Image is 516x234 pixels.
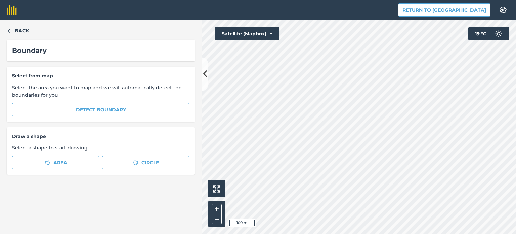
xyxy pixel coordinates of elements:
span: Select from map [12,72,189,79]
img: svg+xml;base64,PD94bWwgdmVyc2lvbj0iMS4wIiBlbmNvZGluZz0idXRmLTgiPz4KPCEtLSBHZW5lcmF0b3I6IEFkb2JlIE... [492,27,505,40]
button: Satellite (Mapbox) [215,27,279,40]
button: 19 °C [468,27,509,40]
button: Back [7,27,29,34]
button: – [212,214,222,224]
button: + [212,204,222,214]
img: fieldmargin Logo [7,5,17,15]
span: Back [15,27,29,34]
div: Boundary [12,45,189,56]
span: 19 ° C [475,27,486,40]
span: Select the area you want to map and we will automatically detect the boundaries for you [12,84,189,99]
span: Select a shape to start drawing [12,144,189,152]
span: Circle [141,159,159,166]
img: Four arrows, one pointing top left, one top right, one bottom right and the last bottom left [213,185,220,193]
button: Return to [GEOGRAPHIC_DATA] [398,3,490,17]
img: A cog icon [499,7,507,13]
span: Area [53,159,67,166]
span: Draw a shape [12,133,189,140]
button: Area [12,156,99,169]
button: Detect boundary [12,103,189,116]
button: Circle [102,156,189,169]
